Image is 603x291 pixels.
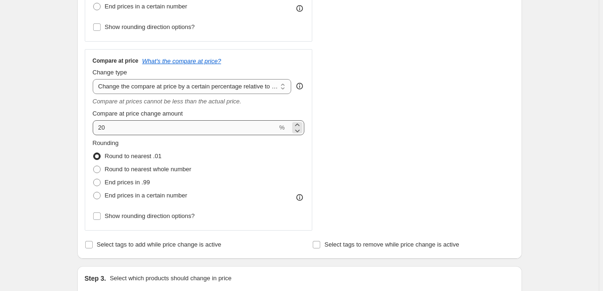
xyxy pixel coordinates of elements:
span: Change type [93,69,127,76]
span: Select tags to remove while price change is active [324,241,459,248]
span: Rounding [93,139,119,146]
span: Compare at price change amount [93,110,183,117]
button: What's the compare at price? [142,58,221,65]
span: Round to nearest whole number [105,166,191,173]
i: Compare at prices cannot be less than the actual price. [93,98,242,105]
span: Show rounding direction options? [105,212,195,219]
p: Select which products should change in price [110,274,231,283]
h3: Compare at price [93,57,139,65]
span: Round to nearest .01 [105,153,162,160]
input: 20 [93,120,278,135]
span: Select tags to add while price change is active [97,241,221,248]
span: Show rounding direction options? [105,23,195,30]
span: End prices in a certain number [105,3,187,10]
span: End prices in a certain number [105,192,187,199]
span: % [279,124,285,131]
div: help [295,81,304,91]
span: End prices in .99 [105,179,150,186]
h2: Step 3. [85,274,106,283]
